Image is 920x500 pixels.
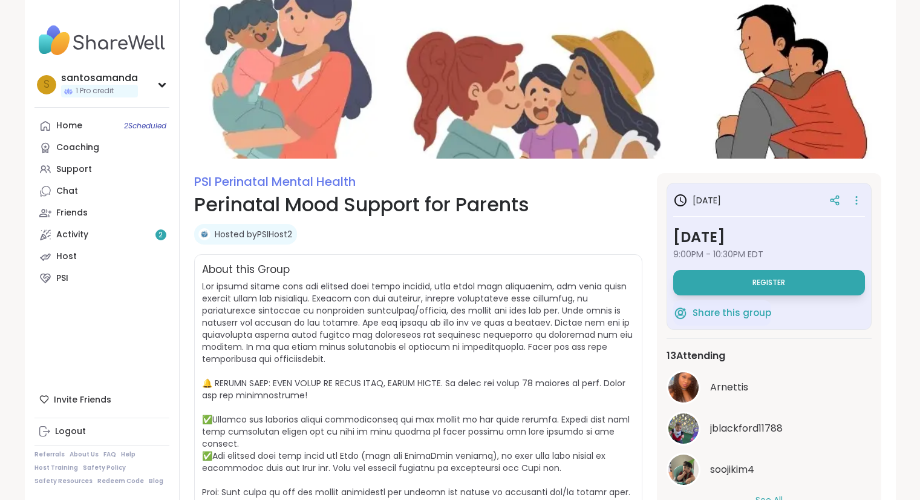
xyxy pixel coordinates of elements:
a: Blog [149,477,163,485]
a: FAQ [103,450,116,459]
img: soojikim4 [668,455,699,485]
div: PSI [56,272,68,285]
a: ArnettisArnettis [667,370,872,404]
div: santosamanda [61,71,138,85]
a: Host [34,246,169,268]
a: Safety Resources [34,477,93,485]
a: Logout [34,421,169,442]
button: Share this group [673,300,771,326]
div: Activity [56,229,88,241]
div: Friends [56,207,88,219]
a: Support [34,159,169,180]
a: Activity2 [34,224,169,246]
a: Home2Scheduled [34,115,169,137]
img: Arnettis [668,372,699,403]
h3: [DATE] [673,226,865,248]
h3: [DATE] [673,193,721,208]
span: 13 Attending [667,349,725,363]
img: PSIHost2 [198,228,210,240]
a: Help [121,450,135,459]
span: 1 Pro credit [76,86,114,96]
div: Chat [56,185,78,197]
div: Home [56,120,82,132]
a: jblackford11788jblackford11788 [667,412,872,446]
a: soojikim4soojikim4 [667,453,872,487]
img: ShareWell Nav Logo [34,19,169,62]
div: Support [56,163,92,176]
div: Coaching [56,142,99,154]
img: jblackford11788 [668,413,699,444]
a: PSI Perinatal Mental Health [194,173,356,190]
span: Register [752,278,785,288]
span: 2 Scheduled [124,121,166,131]
div: Host [56,251,77,263]
a: Coaching [34,137,169,159]
a: Safety Policy [83,464,126,472]
h2: About this Group [202,262,290,278]
span: s [44,77,50,93]
div: Logout [55,426,86,438]
span: Arnettis [710,380,748,395]
span: soojikim4 [710,462,754,477]
a: Friends [34,202,169,224]
a: Hosted byPSIHost2 [215,228,292,240]
a: PSI [34,268,169,289]
div: Invite Friends [34,389,169,410]
span: Share this group [693,306,771,320]
a: Chat [34,180,169,202]
button: Register [673,270,865,295]
a: Redeem Code [97,477,144,485]
a: Referrals [34,450,65,459]
img: ShareWell Logomark [673,306,688,320]
a: Host Training [34,464,78,472]
span: 2 [158,230,163,240]
a: About Us [70,450,99,459]
span: 9:00PM - 10:30PM EDT [673,248,865,260]
h1: Perinatal Mood Support for Parents [194,190,642,219]
span: jblackford11788 [710,421,783,436]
